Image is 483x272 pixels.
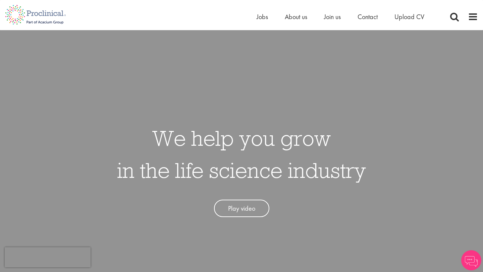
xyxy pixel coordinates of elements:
[324,12,341,21] a: Join us
[117,122,366,186] h1: We help you grow in the life science industry
[394,12,424,21] a: Upload CV
[461,250,481,270] img: Chatbot
[285,12,307,21] a: About us
[214,200,269,217] a: Play video
[358,12,378,21] a: Contact
[257,12,268,21] a: Jobs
